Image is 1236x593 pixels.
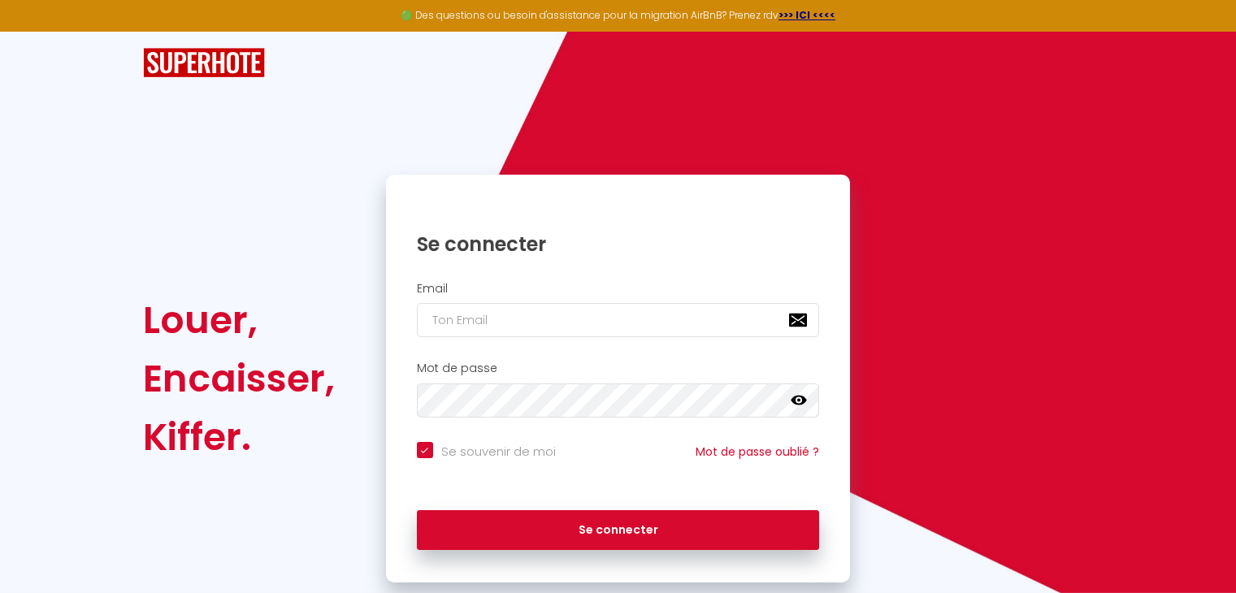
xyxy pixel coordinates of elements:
[417,232,820,257] h1: Se connecter
[143,291,335,349] div: Louer,
[143,349,335,408] div: Encaisser,
[417,510,820,551] button: Se connecter
[778,8,835,22] a: >>> ICI <<<<
[696,444,819,460] a: Mot de passe oublié ?
[143,48,265,78] img: SuperHote logo
[417,361,820,375] h2: Mot de passe
[417,303,820,337] input: Ton Email
[143,408,335,466] div: Kiffer.
[417,282,820,296] h2: Email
